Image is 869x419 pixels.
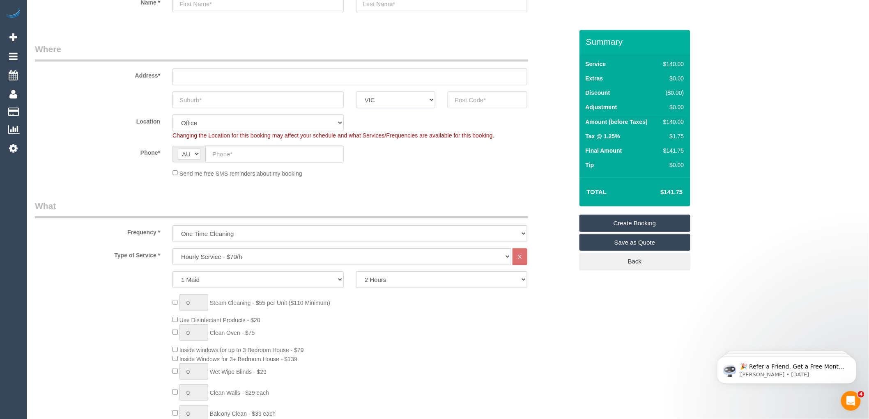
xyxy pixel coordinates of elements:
[660,118,684,126] div: $140.00
[586,37,686,46] h3: Summary
[586,60,606,68] label: Service
[579,215,690,232] a: Create Booking
[636,189,683,196] h4: $141.75
[210,300,330,306] span: Steam Cleaning - $55 per Unit ($110 Minimum)
[448,92,527,108] input: Post Code*
[660,60,684,68] div: $140.00
[5,8,21,20] img: Automaid Logo
[179,170,302,176] span: Send me free SMS reminders about my booking
[660,74,684,82] div: $0.00
[586,74,603,82] label: Extras
[660,89,684,97] div: ($0.00)
[858,391,864,398] span: 4
[586,89,610,97] label: Discount
[660,161,684,169] div: $0.00
[586,147,622,155] label: Final Amount
[179,356,297,362] span: Inside Windows for 3+ Bedroom House - $139
[705,339,869,397] iframe: Intercom notifications message
[586,118,648,126] label: Amount (before Taxes)
[210,389,269,396] span: Clean Walls - $29 each
[579,253,690,270] a: Back
[210,369,267,375] span: Wet Wipe Blinds - $29
[210,410,276,417] span: Balcony Clean - $39 each
[29,114,166,126] label: Location
[841,391,861,411] iframe: Intercom live chat
[179,347,304,353] span: Inside windows for up to 3 Bedroom House - $79
[29,225,166,236] label: Frequency *
[29,248,166,259] label: Type of Service *
[586,161,594,169] label: Tip
[172,132,494,139] span: Changing the Location for this booking may affect your schedule and what Services/Frequencies are...
[29,146,166,157] label: Phone*
[35,43,528,62] legend: Where
[586,132,620,140] label: Tax @ 1.25%
[35,200,528,218] legend: What
[586,103,617,111] label: Adjustment
[172,92,344,108] input: Suburb*
[660,103,684,111] div: $0.00
[660,132,684,140] div: $1.75
[205,146,344,163] input: Phone*
[587,188,607,195] strong: Total
[579,234,690,251] a: Save as Quote
[29,69,166,80] label: Address*
[210,330,255,336] span: Clean Oven - $75
[660,147,684,155] div: $141.75
[179,317,260,323] span: Use Disinfectant Products - $20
